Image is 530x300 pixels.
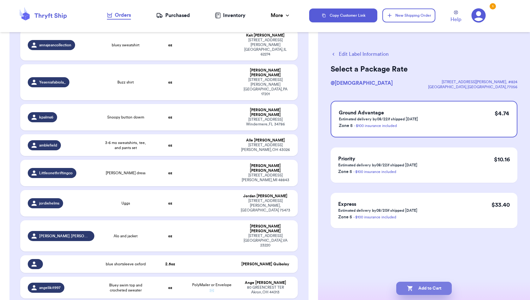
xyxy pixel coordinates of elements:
[39,43,71,48] span: annajeancollection
[240,280,290,285] div: Ange [PERSON_NAME]
[106,170,145,176] span: [PERSON_NAME] dress
[354,124,397,128] a: - $100 insurance included
[240,143,290,152] div: [STREET_ADDRESS] [PERSON_NAME] , OH 43026
[382,9,435,22] button: New Shipping Order
[240,194,290,199] div: Jordan [PERSON_NAME]
[471,8,486,23] a: 1
[39,115,53,120] span: kpalms6
[240,38,290,57] div: [STREET_ADDRESS][PERSON_NAME] [GEOGRAPHIC_DATA] , IL 62274
[240,199,290,213] div: [STREET_ADDRESS] [PERSON_NAME] , [GEOGRAPHIC_DATA] 75473
[338,163,417,168] p: Estimated delivery by 08/22 if shipped [DATE]
[165,262,175,266] strong: 2.5 oz
[240,285,290,295] div: 80 GREENCREST TER Akron , OH 44313
[338,202,356,207] span: Express
[428,84,517,89] div: [GEOGRAPHIC_DATA] , [GEOGRAPHIC_DATA] , 77056
[240,138,290,143] div: Alle [PERSON_NAME]
[168,201,172,205] strong: oz
[114,234,138,239] span: Alo and jacket
[240,117,290,127] div: [STREET_ADDRESS] Windermere , FL 34786
[215,12,245,19] a: Inventory
[353,170,396,174] a: - $100 insurance included
[112,43,139,48] span: bluey sweatshirt
[39,285,61,290] span: angeliki1997
[240,224,290,234] div: [PERSON_NAME] [PERSON_NAME]
[271,12,291,19] div: More
[168,171,172,175] strong: oz
[107,11,131,19] div: Orders
[338,156,355,161] span: Priority
[240,164,290,173] div: [PERSON_NAME] [PERSON_NAME]
[240,262,290,267] div: [PERSON_NAME] Quiboloy
[494,155,510,164] p: $ 10.16
[492,200,510,209] p: $ 33.40
[39,80,66,85] span: Yeseniafabiola_
[331,81,393,86] span: @ [DEMOGRAPHIC_DATA]
[168,43,172,47] strong: oz
[240,33,290,38] div: Kait [PERSON_NAME]
[168,143,172,147] strong: oz
[240,173,290,182] div: [STREET_ADDRESS] [PERSON_NAME] , MI 48843
[353,215,396,219] a: - $100 insurance included
[450,16,461,23] span: Help
[117,80,134,85] span: Buzz shirt
[102,283,150,293] span: Bluey swim top and crocheted sweater
[192,283,232,292] span: PolyMailer or Envelope ✉️
[121,201,130,206] span: Uggs
[338,170,352,174] span: Zone 5
[490,3,496,9] div: 1
[309,9,377,22] button: Copy Customer Link
[240,78,290,96] div: [STREET_ADDRESS][PERSON_NAME] [GEOGRAPHIC_DATA] , PA 17201
[107,11,131,20] a: Orders
[168,286,172,290] strong: oz
[240,68,290,78] div: [PERSON_NAME] [PERSON_NAME]
[168,80,172,84] strong: oz
[338,215,352,219] span: Zone 5
[339,117,418,122] p: Estimated delivery by 08/22 if shipped [DATE]
[39,201,59,206] span: jordiehelms
[168,234,172,238] strong: oz
[156,12,190,19] a: Purchased
[331,50,389,58] button: Edit Label Information
[338,208,417,213] p: Estimated delivery by 08/20 if shipped [DATE]
[106,262,146,267] span: blue shortsleeve oxford
[495,109,509,118] p: $ 4.74
[339,124,353,128] span: Zone 5
[339,110,384,115] span: Ground Advantage
[240,108,290,117] div: [PERSON_NAME] [PERSON_NAME]
[102,140,150,150] span: 3-6 mo sweatshirts, tee, and pants set
[39,143,57,148] span: amblefield
[39,170,73,176] span: Littleonethriftingco
[107,115,144,120] span: Snoopy button dowm
[240,234,290,248] div: [STREET_ADDRESS] [GEOGRAPHIC_DATA] , VA 23220
[39,234,90,239] span: [PERSON_NAME].[PERSON_NAME]
[331,64,517,74] h2: Select a Package Rate
[450,10,461,23] a: Help
[396,282,452,295] button: Add to Cart
[428,79,517,84] div: [STREET_ADDRESS][PERSON_NAME] , #824
[168,115,172,119] strong: oz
